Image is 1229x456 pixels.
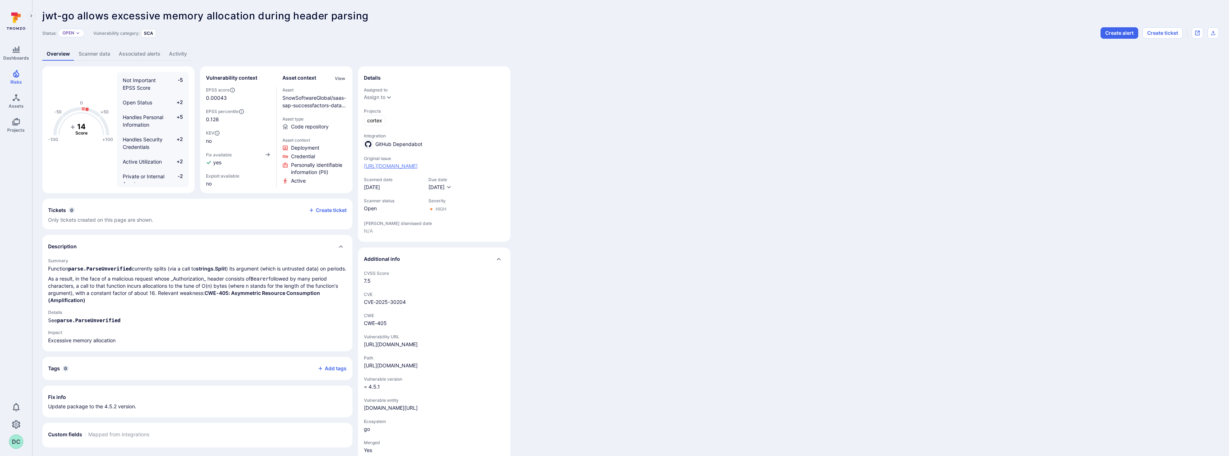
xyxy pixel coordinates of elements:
span: Only tickets created on this page are shown. [48,217,153,223]
span: CVSS Score [364,271,505,276]
span: 0 [63,366,69,371]
h3: Impact [48,330,347,335]
span: +2 [169,158,183,165]
text: -50 [54,109,62,114]
span: 0.00043 [206,94,227,102]
h2: Tickets [48,207,66,214]
span: Fix available [206,152,232,158]
h2: Details [364,74,381,81]
span: +5 [169,113,183,128]
span: Yes [364,447,505,454]
span: Merged [364,440,505,445]
span: N/A [364,227,505,235]
a: [URL][DOMAIN_NAME] [364,163,418,170]
a: strings.Split [196,265,226,272]
span: Due date [428,177,452,182]
button: Create ticket [309,207,347,213]
div: Export as CSV [1207,27,1219,39]
span: CWE [364,313,505,318]
span: Handles Security Credentials [123,136,163,150]
span: no [206,180,271,187]
a: parse.ParseUnverified [68,265,132,272]
a: SnowSoftwareGlobal/saas-sap-successfactors-data-collector [282,95,346,116]
button: View [333,76,347,81]
p: Update package to the 4.5.2 version. [48,403,347,410]
span: Risks [10,79,22,85]
div: SCA [141,29,156,37]
span: Handles Personal Information [123,114,163,128]
g: The vulnerability score is based on the parameters defined in the settings [67,122,96,136]
span: [DATE] [364,184,421,191]
span: Projects [7,127,25,133]
span: jwt-go allows excessive memory allocation during header parsing [42,10,369,22]
span: Severity [428,198,446,203]
span: [PERSON_NAME] dismissed date [364,221,505,226]
button: Expand dropdown [76,31,80,35]
p: As a result, in the face of a malicious request whose _Authorization_ header consists of followed... [48,275,347,304]
span: Vulnerability URL [364,334,505,339]
button: Open [62,30,74,36]
span: 0 [69,207,75,213]
span: GitHub Dependabot [375,141,422,148]
span: Active Utilization [123,159,162,165]
span: +2 [169,136,183,151]
button: Expand navigation menu [27,11,36,20]
div: Vulnerability tabs [42,47,1219,61]
span: Projects [364,108,505,114]
tspan: + [70,122,75,131]
div: Due date field [428,177,452,191]
tspan: 14 [77,122,86,131]
h3: Details [48,310,347,315]
span: Click to view evidence [291,161,347,176]
a: Overview [42,47,74,61]
button: [DATE] [428,184,452,191]
span: Private or Internal Asset [123,173,164,187]
span: Ecosystem [364,419,505,424]
span: Mapped from integrations [88,431,149,438]
a: parse.ParseUnverified [57,317,121,323]
div: High [436,206,446,212]
p: Excessive memory allocation [48,337,347,344]
span: Click to view evidence [291,177,306,184]
span: Code repository [291,123,329,130]
span: Status: [42,30,56,36]
span: CVE [364,292,505,297]
span: Integration [364,133,505,138]
a: Associated alerts [114,47,165,61]
span: Open [364,205,421,212]
span: Vulnerable entity [364,398,505,403]
span: Asset context [282,137,347,143]
span: Scanned date [364,177,421,182]
text: +50 [100,109,109,114]
span: Not Important EPSS Score [123,77,156,91]
span: cortex [367,117,382,124]
span: 7.5 [364,277,505,285]
span: go [364,426,505,433]
p: Function currently splits (via a call to ) its argument (which is untrusted data) on periods. [48,265,347,272]
span: 0.128 [206,116,271,123]
a: [URL][DOMAIN_NAME] [364,362,418,368]
a: Activity [165,47,191,61]
button: DC [9,434,23,449]
a: Scanner data [74,47,114,61]
span: Exploit available [206,173,239,179]
div: Dan Cundy [9,434,23,449]
h2: Vulnerability context [206,74,257,81]
button: Assign to [364,94,385,100]
span: no [206,137,271,145]
div: Collapse [358,248,510,271]
div: Click to view all asset context details [333,74,347,82]
span: EPSS percentile [206,109,271,114]
button: Add tags [312,363,347,374]
code: Bearer [250,276,269,282]
div: [URL][DOMAIN_NAME] [364,341,418,348]
span: Path [364,355,505,361]
h2: Fix info [48,394,66,401]
div: Collapse [42,199,352,229]
section: custom fields card [42,423,352,447]
span: Click to view evidence [291,144,319,151]
h2: Additional info [364,255,400,263]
